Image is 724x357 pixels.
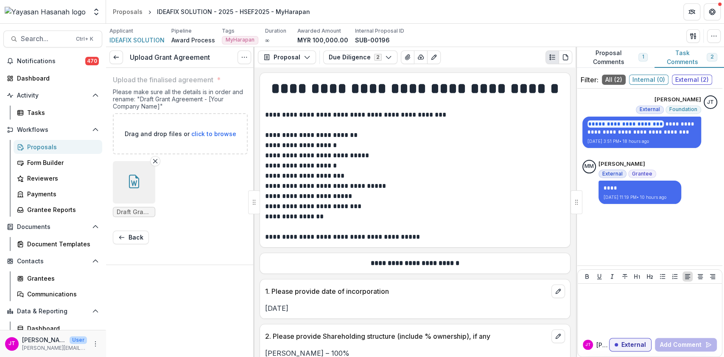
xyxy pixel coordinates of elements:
button: More [90,339,101,349]
p: Upload the finalised agreement [113,75,213,85]
button: Due Diligence2 [323,50,397,64]
p: ∞ [265,36,269,45]
h3: Upload Grant Agreement [130,53,210,61]
span: Documents [17,223,89,231]
button: edit [551,284,565,298]
button: Open Contacts [3,254,102,268]
div: Document Templates [27,240,95,248]
div: Dashboard [27,324,95,333]
p: [PERSON_NAME] [598,160,645,168]
p: Pipeline [171,27,192,35]
div: Please make sure all the details is in order and rename: "Draft Grant Agreement - [Your Company N... [113,88,248,113]
div: Muhammad Zakiran Mahmud [584,164,594,169]
div: Proposals [27,142,95,151]
span: Data & Reporting [17,308,89,315]
button: Italicize [607,271,617,282]
p: [DATE] 3:51 PM • 18 hours ago [587,138,696,145]
button: PDF view [559,50,572,64]
button: Get Help [704,3,721,20]
a: Tasks [14,106,102,120]
button: Heading 1 [632,271,642,282]
p: Drag and drop files or [125,129,236,138]
p: Awarded Amount [297,27,341,35]
a: Reviewers [14,171,102,185]
button: Open Activity [3,89,102,102]
span: Foundation [669,106,697,112]
p: Filter: [581,75,598,85]
div: Grantees [27,274,95,283]
p: MYR 100,000.00 [297,36,348,45]
span: Grantee [632,171,652,177]
div: Ctrl + K [74,34,95,44]
button: Underline [594,271,604,282]
button: Strike [620,271,630,282]
button: edit [551,329,565,343]
div: Josselyn Tan [585,343,591,347]
a: Form Builder [14,156,102,170]
div: Grantee Reports [27,205,95,214]
p: Applicant [109,27,133,35]
p: [DATE] 11:19 PM • 10 hours ago [604,194,676,201]
button: Open Documents [3,220,102,234]
div: Tasks [27,108,95,117]
span: MyHarapan [226,37,254,43]
p: [PERSON_NAME] [654,95,701,104]
img: Yayasan Hasanah logo [5,7,86,17]
span: Internal ( 0 ) [629,75,668,85]
a: Document Templates [14,237,102,251]
p: SUB-00196 [355,36,390,45]
span: External [602,171,623,177]
a: Grantees [14,271,102,285]
button: Search... [3,31,102,47]
div: Communications [27,290,95,298]
button: Partners [683,3,700,20]
a: Proposals [109,6,146,18]
div: IDEAFIX SOLUTION - 2025 - HSEF2025 - MyHarapan [157,7,310,16]
span: 470 [85,57,99,65]
p: 1. Please provide date of incorporation [265,286,548,296]
span: Search... [21,35,71,43]
a: Dashboard [3,71,102,85]
button: Ordered List [670,271,680,282]
button: Back [113,231,149,244]
button: Align Center [695,271,705,282]
span: Activity [17,92,89,99]
a: Payments [14,187,102,201]
button: Bold [582,271,592,282]
div: Josselyn Tan [8,341,15,346]
p: User [70,336,87,344]
button: Open Data & Reporting [3,304,102,318]
span: 2 [710,54,713,60]
p: External [621,341,646,349]
p: [PERSON_NAME][EMAIL_ADDRESS][DOMAIN_NAME] [22,344,87,352]
span: Draft Grant Agreement - IDEAFIX SOLUTION.docx [117,209,151,216]
div: Proposals [113,7,143,16]
button: Task Comments [654,47,724,68]
span: 1 [642,54,644,60]
a: IDEAFIX SOLUTION [109,36,165,45]
button: View Attached Files [401,50,414,64]
button: Notifications470 [3,54,102,68]
button: Heading 2 [645,271,655,282]
div: Reviewers [27,174,95,183]
span: Workflows [17,126,89,134]
p: Duration [265,27,286,35]
button: Proposal [258,50,316,64]
a: Dashboard [14,321,102,335]
div: Dashboard [17,74,95,83]
span: Contacts [17,258,89,265]
span: External ( 2 ) [672,75,712,85]
a: Proposals [14,140,102,154]
span: click to browse [191,130,236,137]
button: Bullet List [657,271,668,282]
button: Open Workflows [3,123,102,137]
button: Open entity switcher [90,3,102,20]
button: Add Comment [655,338,717,351]
p: [PERSON_NAME] [22,335,66,344]
a: Communications [14,287,102,301]
p: [PERSON_NAME] [596,340,609,349]
span: All ( 2 ) [602,75,626,85]
div: Payments [27,190,95,198]
nav: breadcrumb [109,6,313,18]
